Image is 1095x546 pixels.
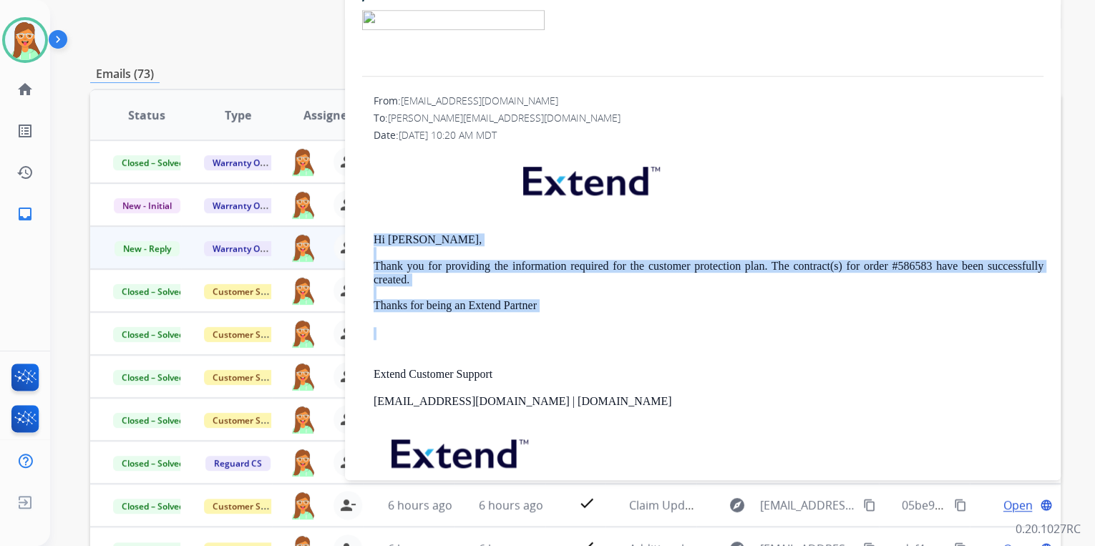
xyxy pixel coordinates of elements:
span: Closed – Solved [113,499,193,514]
span: Customer Support [204,284,297,299]
p: Hi [PERSON_NAME], Thank you for providing the information required for the customer protection pl... [374,233,1043,312]
img: agent-avatar [289,233,316,262]
mat-icon: inbox [16,205,34,223]
mat-icon: person_remove [339,325,356,342]
img: agent-avatar [289,276,316,305]
mat-icon: language [1040,499,1053,512]
span: Customer Support [204,499,297,514]
img: agent-avatar [289,362,316,391]
div: From: [374,94,1043,108]
span: Customer Support [204,327,297,342]
mat-icon: explore [728,497,745,514]
img: image002.png@01DC0AB8.87A61120 [362,10,545,30]
span: Reguard CS [205,456,271,471]
span: Warranty Ops [204,241,278,256]
span: 6 hours ago [387,497,452,513]
mat-icon: person_remove [339,282,356,299]
span: Customer Support [204,370,297,385]
span: [EMAIL_ADDRESS][DOMAIN_NAME] [401,94,558,107]
span: Closed – Solved [113,284,193,299]
img: agent-avatar [289,319,316,348]
span: Type [225,107,251,124]
span: Closed – Solved [113,413,193,428]
p: Emails (73) [90,65,160,83]
span: [EMAIL_ADDRESS][DOMAIN_NAME] [759,497,855,514]
img: avatar [5,20,45,60]
mat-icon: person_remove [339,196,356,213]
mat-icon: person_remove [339,239,356,256]
mat-icon: content_copy [954,499,967,512]
mat-icon: home [16,81,34,98]
span: Claim Update: Parts ordered for repair [628,497,837,513]
img: agent-avatar [289,491,316,520]
img: agent-avatar [289,190,316,219]
mat-icon: person_remove [339,411,356,428]
span: Closed – Solved [113,370,193,385]
span: Closed – Solved [113,327,193,342]
span: New - Reply [115,241,180,256]
span: New - Initial [114,198,180,213]
img: extend.png [374,422,542,479]
span: 6 hours ago [479,497,543,513]
span: Closed – Solved [113,456,193,471]
img: agent-avatar [289,405,316,434]
div: Date: [374,128,1043,142]
span: [PERSON_NAME][EMAIL_ADDRESS][DOMAIN_NAME] [388,111,620,125]
span: Open [1003,497,1032,514]
div: To: [374,111,1043,125]
span: [DATE] 10:20 AM MDT [399,128,497,142]
p: 0.20.1027RC [1016,520,1081,537]
mat-icon: person_remove [339,153,356,170]
p: Extend Customer Support [374,368,1043,381]
mat-icon: content_copy [863,499,876,512]
mat-icon: list_alt [16,122,34,140]
span: Status [128,107,165,124]
img: extend.png [505,150,674,206]
span: Assignee [303,107,354,124]
mat-icon: person_remove [339,497,356,514]
img: agent-avatar [289,147,316,176]
p: [EMAIL_ADDRESS][DOMAIN_NAME] | [DOMAIN_NAME] [374,395,1043,408]
mat-icon: person_remove [339,368,356,385]
span: Customer Support [204,413,297,428]
mat-icon: person_remove [339,454,356,471]
img: agent-avatar [289,448,316,477]
span: Warranty Ops [204,155,278,170]
span: Warranty Ops [204,198,278,213]
mat-icon: history [16,164,34,181]
span: Closed – Solved [113,155,193,170]
mat-icon: check [578,494,595,512]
